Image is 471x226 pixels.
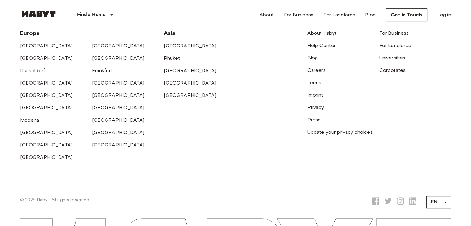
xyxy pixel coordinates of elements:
[164,67,216,73] a: [GEOGRAPHIC_DATA]
[323,11,355,19] a: For Landlords
[307,92,323,98] a: Imprint
[284,11,313,19] a: For Business
[164,55,180,61] a: Phuket
[379,42,411,48] a: For Landlords
[307,67,326,73] a: Careers
[307,42,336,48] a: Help Center
[20,197,90,202] span: © 2025 Habyt. All rights reserved.
[164,43,216,49] a: [GEOGRAPHIC_DATA]
[437,11,451,19] a: Log in
[20,55,73,61] a: [GEOGRAPHIC_DATA]
[20,43,73,49] a: [GEOGRAPHIC_DATA]
[92,105,145,111] a: [GEOGRAPHIC_DATA]
[307,55,318,61] a: Blog
[20,80,73,86] a: [GEOGRAPHIC_DATA]
[365,11,376,19] a: Blog
[92,142,145,148] a: [GEOGRAPHIC_DATA]
[307,117,321,123] a: Press
[92,117,145,123] a: [GEOGRAPHIC_DATA]
[20,67,45,73] a: Dusseldorf
[92,55,145,61] a: [GEOGRAPHIC_DATA]
[20,117,39,123] a: Modena
[20,142,73,148] a: [GEOGRAPHIC_DATA]
[92,43,145,49] a: [GEOGRAPHIC_DATA]
[307,104,324,110] a: Privacy
[379,30,409,36] a: For Business
[20,30,40,37] span: Europe
[92,67,112,73] a: Frankfurt
[164,30,176,37] span: Asia
[20,92,73,98] a: [GEOGRAPHIC_DATA]
[164,92,216,98] a: [GEOGRAPHIC_DATA]
[92,80,145,86] a: [GEOGRAPHIC_DATA]
[20,11,57,17] img: Habyt
[379,55,406,61] a: Universities
[20,129,73,135] a: [GEOGRAPHIC_DATA]
[20,154,73,160] a: [GEOGRAPHIC_DATA]
[164,80,216,86] a: [GEOGRAPHIC_DATA]
[77,11,106,19] p: Find a Home
[92,129,145,135] a: [GEOGRAPHIC_DATA]
[20,105,73,111] a: [GEOGRAPHIC_DATA]
[259,11,274,19] a: About
[92,92,145,98] a: [GEOGRAPHIC_DATA]
[426,193,451,211] div: EN
[386,8,427,21] a: Get in Touch
[307,30,337,36] a: About Habyt
[307,80,321,85] a: Terms
[379,67,406,73] a: Corporates
[307,129,373,135] a: Update your privacy choices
